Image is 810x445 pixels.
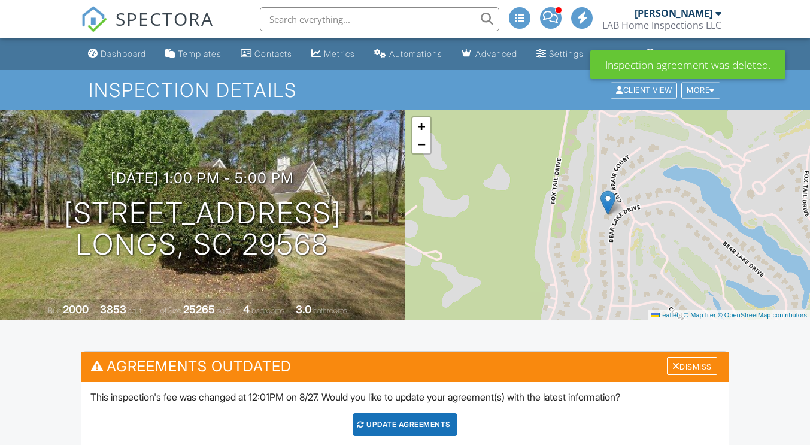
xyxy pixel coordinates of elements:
[183,303,215,316] div: 25265
[417,137,425,152] span: −
[81,16,214,41] a: SPECTORA
[353,413,457,436] div: Update Agreements
[296,303,311,316] div: 3.0
[457,43,522,65] a: Advanced
[89,80,721,101] h1: Inspection Details
[651,311,678,319] a: Leaflet
[48,306,61,315] span: Built
[254,49,292,59] div: Contacts
[116,6,214,31] span: SPECTORA
[667,357,717,376] div: Dismiss
[602,19,721,31] div: LAB Home Inspections LLC
[389,49,442,59] div: Automations
[684,311,716,319] a: © MapTiler
[128,306,145,315] span: sq. ft.
[635,7,712,19] div: [PERSON_NAME]
[641,43,727,65] a: Support Center
[64,198,341,261] h1: [STREET_ADDRESS] Longs, SC 29568
[412,117,430,135] a: Zoom in
[160,43,226,65] a: Templates
[600,190,615,215] img: Marker
[549,49,584,59] div: Settings
[81,352,728,381] h3: Agreements Outdated
[313,306,347,315] span: bathrooms
[609,85,680,94] a: Client View
[417,119,425,134] span: +
[178,49,222,59] div: Templates
[611,82,677,98] div: Client View
[100,303,126,316] div: 3853
[251,306,284,315] span: bedrooms
[324,49,355,59] div: Metrics
[101,49,146,59] div: Dashboard
[236,43,297,65] a: Contacts
[532,43,588,65] a: Settings
[243,303,250,316] div: 4
[475,49,517,59] div: Advanced
[412,135,430,153] a: Zoom out
[260,7,499,31] input: Search everything...
[156,306,181,315] span: Lot Size
[307,43,360,65] a: Metrics
[111,170,294,186] h3: [DATE] 1:00 pm - 5:00 pm
[681,82,720,98] div: More
[590,50,785,79] div: Inspection agreement was deleted.
[718,311,807,319] a: © OpenStreetMap contributors
[369,43,447,65] a: Automations (Advanced)
[63,303,89,316] div: 2000
[83,43,151,65] a: Dashboard
[217,306,232,315] span: sq.ft.
[81,6,107,32] img: The Best Home Inspection Software - Spectora
[680,311,682,319] span: |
